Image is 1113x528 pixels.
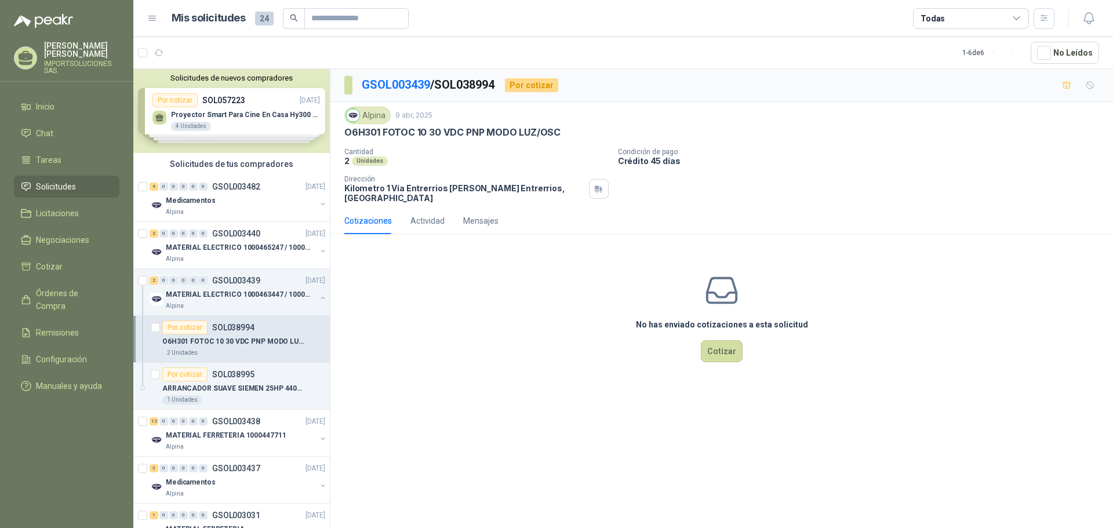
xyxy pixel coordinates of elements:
[463,214,499,227] div: Mensajes
[162,367,208,381] div: Por cotizar
[166,289,310,300] p: MATERIAL ELECTRICO 1000463447 / 1000465800
[138,74,325,82] button: Solicitudes de nuevos compradores
[14,322,119,344] a: Remisiones
[305,416,325,427] p: [DATE]
[344,183,584,203] p: Kilometro 1 Vía Entrerrios [PERSON_NAME] Entrerrios , [GEOGRAPHIC_DATA]
[410,214,445,227] div: Actividad
[133,153,330,175] div: Solicitudes de tus compradores
[150,417,158,425] div: 12
[166,254,184,264] p: Alpina
[169,230,178,238] div: 0
[162,383,307,394] p: ARRANCADOR SUAVE SIEMEN 25HP 440VAC 60HZ
[212,417,260,425] p: GSOL003438
[189,464,198,472] div: 0
[14,348,119,370] a: Configuración
[212,464,260,472] p: GSOL003437
[362,78,430,92] a: GSOL003439
[505,78,558,92] div: Por cotizar
[344,148,609,156] p: Cantidad
[150,480,163,494] img: Company Logo
[36,287,108,312] span: Órdenes de Compra
[189,417,198,425] div: 0
[14,96,119,118] a: Inicio
[305,228,325,239] p: [DATE]
[305,463,325,474] p: [DATE]
[362,76,496,94] p: / SOL038994
[162,336,307,347] p: O6H301 FOTOC 10 30 VDC PNP MODO LUZ/OSC
[36,353,87,366] span: Configuración
[14,202,119,224] a: Licitaciones
[212,511,260,519] p: GSOL003031
[169,464,178,472] div: 0
[618,156,1108,166] p: Crédito 45 días
[166,242,310,253] p: MATERIAL ELECTRICO 1000465247 / 1000466995
[199,511,208,519] div: 0
[212,183,260,191] p: GSOL003482
[212,230,260,238] p: GSOL003440
[169,417,178,425] div: 0
[344,126,561,139] p: O6H301 FOTOC 10 30 VDC PNP MODO LUZ/OSC
[133,316,330,363] a: Por cotizarSOL038994O6H301 FOTOC 10 30 VDC PNP MODO LUZ/OSC2 Unidades
[352,156,388,166] div: Unidades
[169,183,178,191] div: 0
[150,230,158,238] div: 2
[179,276,188,285] div: 0
[159,183,168,191] div: 0
[166,195,216,206] p: Medicamentos
[166,207,184,217] p: Alpina
[150,245,163,259] img: Company Logo
[150,433,163,447] img: Company Logo
[172,10,246,27] h1: Mis solicitudes
[159,276,168,285] div: 0
[44,42,119,58] p: [PERSON_NAME] [PERSON_NAME]
[150,461,328,498] a: 3 0 0 0 0 0 GSOL003437[DATE] Company LogoMedicamentosAlpina
[14,14,73,28] img: Logo peakr
[166,430,286,441] p: MATERIAL FERRETERIA 1000447711
[36,100,54,113] span: Inicio
[166,301,184,311] p: Alpina
[179,183,188,191] div: 0
[347,109,359,122] img: Company Logo
[166,477,216,488] p: Medicamentos
[36,326,79,339] span: Remisiones
[14,282,119,317] a: Órdenes de Compra
[150,227,328,264] a: 2 0 0 0 0 0 GSOL003440[DATE] Company LogoMATERIAL ELECTRICO 1000465247 / 1000466995Alpina
[133,69,330,153] div: Solicitudes de nuevos compradoresPor cotizarSOL057223[DATE] Proyector Smart Para Cine En Casa Hy3...
[199,276,208,285] div: 0
[150,414,328,451] a: 12 0 0 0 0 0 GSOL003438[DATE] Company LogoMATERIAL FERRETERIA 1000447711Alpina
[636,318,808,331] h3: No has enviado cotizaciones a esta solicitud
[159,511,168,519] div: 0
[36,380,102,392] span: Manuales y ayuda
[36,260,63,273] span: Cotizar
[150,274,328,311] a: 2 0 0 0 0 0 GSOL003439[DATE] Company LogoMATERIAL ELECTRICO 1000463447 / 1000465800Alpina
[189,230,198,238] div: 0
[618,148,1108,156] p: Condición de pago
[14,122,119,144] a: Chat
[179,464,188,472] div: 0
[133,363,330,410] a: Por cotizarSOL038995ARRANCADOR SUAVE SIEMEN 25HP 440VAC 60HZ1 Unidades
[255,12,274,26] span: 24
[14,149,119,171] a: Tareas
[212,323,254,332] p: SOL038994
[199,230,208,238] div: 0
[150,183,158,191] div: 4
[344,107,391,124] div: Alpina
[166,489,184,498] p: Alpina
[305,510,325,521] p: [DATE]
[36,180,76,193] span: Solicitudes
[212,370,254,378] p: SOL038995
[189,276,198,285] div: 0
[14,375,119,397] a: Manuales y ayuda
[305,181,325,192] p: [DATE]
[44,60,119,74] p: IMPORTSOLUCIONES SAS
[179,417,188,425] div: 0
[395,110,432,121] p: 9 abr, 2025
[159,417,168,425] div: 0
[344,156,350,166] p: 2
[36,234,89,246] span: Negociaciones
[36,154,61,166] span: Tareas
[166,442,184,451] p: Alpina
[150,276,158,285] div: 2
[179,511,188,519] div: 0
[179,230,188,238] div: 0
